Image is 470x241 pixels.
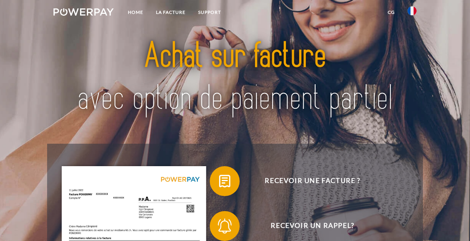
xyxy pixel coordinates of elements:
a: Support [192,6,227,19]
button: Recevoir un rappel? [210,211,404,241]
img: title-powerpay_fr.svg [71,24,399,131]
span: Recevoir un rappel? [221,211,404,241]
a: Home [122,6,150,19]
img: logo-powerpay-white.svg [53,8,114,16]
a: LA FACTURE [150,6,192,19]
iframe: Bouton de lancement de la fenêtre de messagerie [440,211,464,235]
img: qb_bell.svg [215,217,234,235]
button: Recevoir une facture ? [210,166,404,196]
img: qb_bill.svg [215,172,234,190]
span: Recevoir une facture ? [221,166,404,196]
a: CG [381,6,401,19]
img: fr [408,6,417,15]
